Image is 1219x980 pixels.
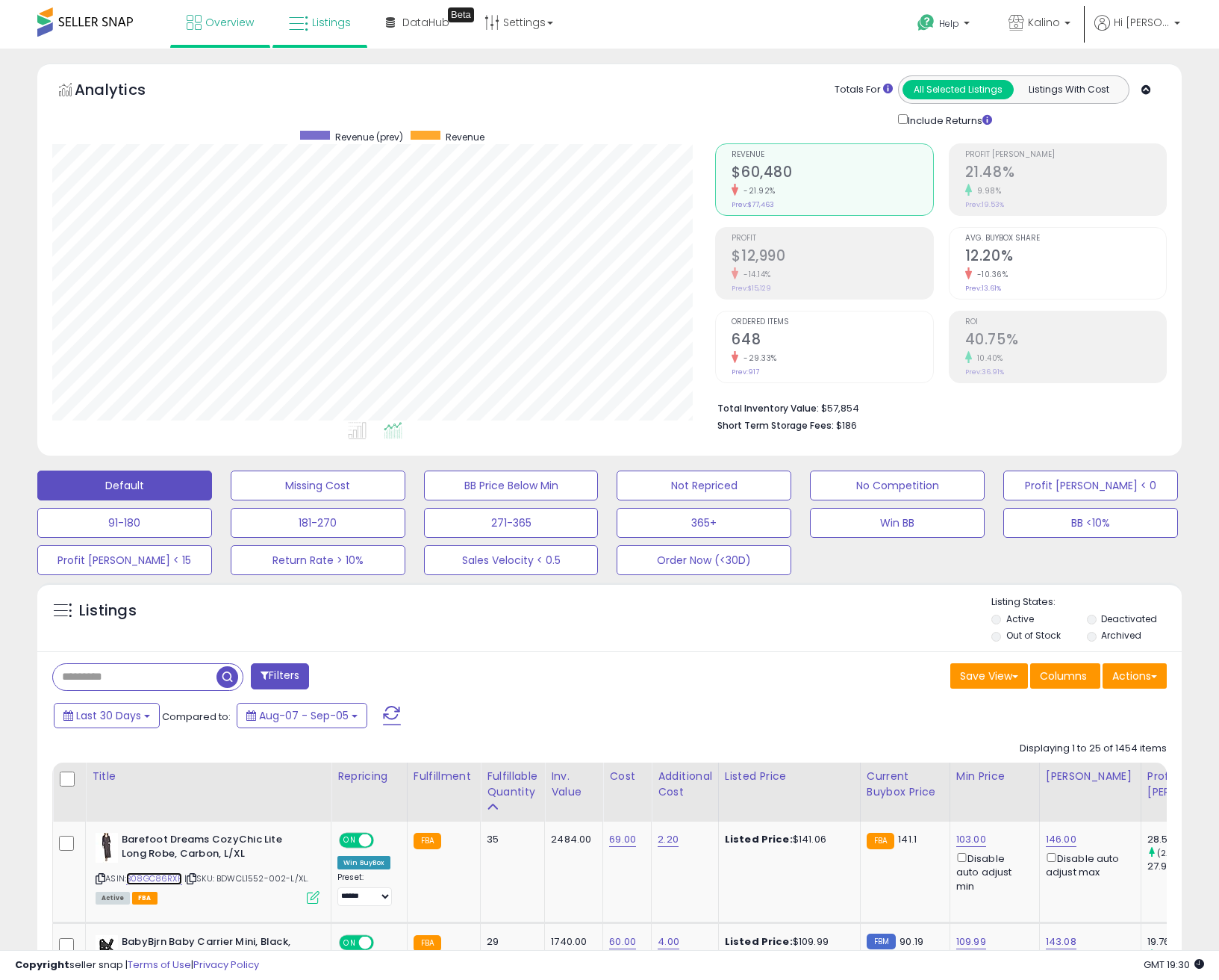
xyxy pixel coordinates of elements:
[414,769,474,784] div: Fulfillment
[1040,669,1087,683] span: Columns
[738,185,776,196] small: -21.92%
[402,15,449,30] span: DataHub
[414,833,441,849] small: FBA
[965,367,1004,376] small: Prev: 36.91%
[132,892,158,905] span: FBA
[251,663,309,689] button: Filters
[1101,629,1141,642] label: Archived
[950,663,1028,689] button: Save View
[37,471,212,500] button: Default
[939,17,959,30] span: Help
[1006,629,1061,642] label: Out of Stock
[75,79,175,104] h5: Analytics
[732,318,932,326] span: Ordered Items
[231,471,405,500] button: Missing Cost
[193,958,259,972] a: Privacy Policy
[1114,15,1170,30] span: Hi [PERSON_NAME]
[732,200,774,209] small: Prev: $77,463
[122,833,303,864] b: Barefoot Dreams CozyChic Lite Long Robe, Carbon, L/XL
[717,419,834,432] b: Short Term Storage Fees:
[956,850,1028,893] div: Disable auto adjust min
[717,402,819,415] b: Total Inventory Value:
[487,769,538,800] div: Fulfillable Quantity
[725,832,793,846] b: Listed Price:
[259,708,349,723] span: Aug-07 - Sep-05
[725,769,854,784] div: Listed Price
[1020,742,1167,756] div: Displaying 1 to 25 of 1454 items
[340,937,359,949] span: ON
[1046,832,1076,847] a: 146.00
[1157,847,1187,859] small: (2.15%)
[810,471,985,500] button: No Competition
[810,508,985,538] button: Win BB
[956,832,986,847] a: 103.00
[1013,80,1124,99] button: Listings With Cost
[991,595,1182,610] p: Listing States:
[617,508,791,538] button: 365+
[1094,15,1180,49] a: Hi [PERSON_NAME]
[1006,612,1034,625] label: Active
[237,703,367,728] button: Aug-07 - Sep-05
[551,769,596,800] div: Inv. value
[1046,934,1076,949] a: 143.08
[1103,663,1167,689] button: Actions
[972,185,1002,196] small: 9.98%
[424,471,599,500] button: BB Price Below Min
[956,769,1033,784] div: Min Price
[972,269,1008,280] small: -10.36%
[487,935,533,949] div: 29
[972,353,1003,364] small: 10.40%
[725,934,793,949] b: Listed Price:
[340,834,359,847] span: ON
[1028,15,1060,30] span: Kalino
[37,508,212,538] button: 91-180
[205,15,254,30] span: Overview
[337,856,390,869] div: Win BuyBox
[835,83,893,97] div: Totals For
[487,833,533,846] div: 35
[732,331,932,351] h2: 648
[905,2,985,49] a: Help
[965,331,1166,351] h2: 40.75%
[609,934,636,949] a: 60.00
[732,235,932,243] span: Profit
[732,151,932,159] span: Revenue
[965,200,1004,209] small: Prev: 19.53%
[965,247,1166,267] h2: 12.20%
[446,131,484,143] span: Revenue
[717,398,1156,416] li: $57,854
[96,833,118,863] img: 31tC9WXkAyL._SL40_.jpg
[126,872,182,885] a: B08GC86RXP
[965,164,1166,184] h2: 21.48%
[965,284,1001,293] small: Prev: 13.61%
[902,80,1014,99] button: All Selected Listings
[617,471,791,500] button: Not Repriced
[867,934,896,949] small: FBM
[15,958,259,973] div: seller snap | |
[372,834,396,847] span: OFF
[658,934,679,949] a: 4.00
[54,703,160,728] button: Last 30 Days
[965,235,1166,243] span: Avg. Buybox Share
[15,958,69,972] strong: Copyright
[231,545,405,575] button: Return Rate > 10%
[231,508,405,538] button: 181-270
[162,710,231,724] span: Compared to:
[1046,769,1135,784] div: [PERSON_NAME]
[732,247,932,267] h2: $12,990
[96,833,319,902] div: ASIN:
[900,934,923,949] span: 90.19
[96,935,118,965] img: 41p36LdeKoL._SL40_.jpg
[609,769,645,784] div: Cost
[732,164,932,184] h2: $60,480
[725,935,849,949] div: $109.99
[1101,612,1157,625] label: Deactivated
[1003,471,1178,500] button: Profit [PERSON_NAME] < 0
[551,833,591,846] div: 2484.00
[312,15,351,30] span: Listings
[337,769,401,784] div: Repricing
[617,545,791,575] button: Order Now (<30D)
[1030,663,1100,689] button: Columns
[965,151,1166,159] span: Profit [PERSON_NAME]
[836,418,857,432] span: $186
